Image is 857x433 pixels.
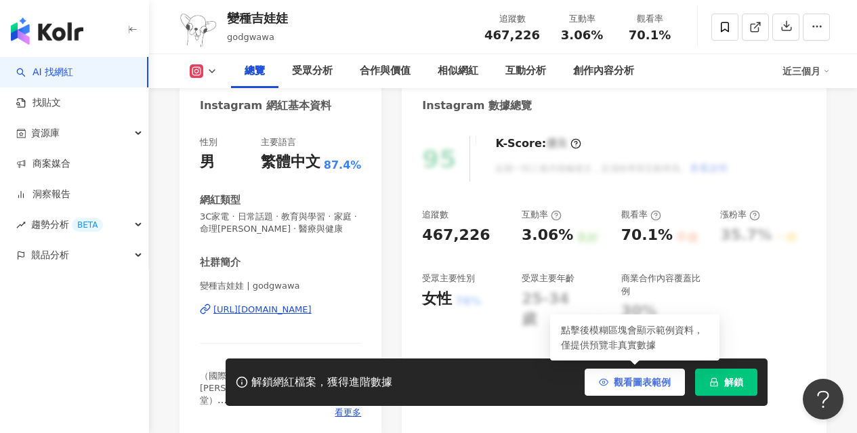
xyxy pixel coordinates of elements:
[422,98,532,113] div: Instagram 數據總覽
[629,28,671,42] span: 70.1%
[522,225,573,246] div: 3.06%
[11,18,83,45] img: logo
[621,272,707,297] div: 商業合作內容覆蓋比例
[200,280,361,292] span: 變種吉娃娃 | godgwawa
[200,304,361,316] a: [URL][DOMAIN_NAME]
[724,377,743,388] span: 解鎖
[200,98,331,113] div: Instagram 網紅基本資料
[251,375,392,390] div: 解鎖網紅檔案，獲得進階數據
[335,407,361,419] span: 看更多
[16,220,26,230] span: rise
[72,218,103,232] div: BETA
[720,209,760,221] div: 漲粉率
[422,289,452,310] div: 女性
[16,66,73,79] a: searchAI 找網紅
[709,377,719,387] span: lock
[561,28,603,42] span: 3.06%
[422,209,448,221] div: 追蹤數
[200,136,217,148] div: 性別
[614,377,671,388] span: 觀看圖表範例
[505,63,546,79] div: 互動分析
[585,369,685,396] button: 觀看圖表範例
[200,255,241,270] div: 社群簡介
[292,63,333,79] div: 受眾分析
[484,12,540,26] div: 追蹤數
[556,12,608,26] div: 互動率
[200,211,361,235] span: 3C家電 · 日常話題 · 教育與學習 · 家庭 · 命理[PERSON_NAME] · 醫療與健康
[31,240,69,270] span: 競品分析
[227,9,288,26] div: 變種吉娃娃
[176,7,217,47] img: KOL Avatar
[31,209,103,240] span: 趨勢分析
[573,63,634,79] div: 創作內容分析
[695,369,757,396] button: 解鎖
[245,63,265,79] div: 總覽
[438,63,478,79] div: 相似網紅
[200,152,215,173] div: 男
[213,304,312,316] div: [URL][DOMAIN_NAME]
[200,193,241,207] div: 網紅類型
[495,136,581,151] div: K-Score :
[550,314,719,360] div: 點擊後模糊區塊會顯示範例資料，僅提供預覽非真實數據
[621,225,673,246] div: 70.1%
[621,209,661,221] div: 觀看率
[31,118,60,148] span: 資源庫
[16,157,70,171] a: 商案媒合
[522,272,574,285] div: 受眾主要年齡
[484,28,540,42] span: 467,226
[16,188,70,201] a: 洞察報告
[324,158,362,173] span: 87.4%
[261,152,320,173] div: 繁體中文
[522,209,562,221] div: 互動率
[422,272,475,285] div: 受眾主要性別
[227,32,274,42] span: godgwawa
[422,225,490,246] div: 467,226
[16,96,61,110] a: 找貼文
[261,136,296,148] div: 主要語言
[782,60,830,82] div: 近三個月
[360,63,411,79] div: 合作與價值
[624,12,675,26] div: 觀看率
